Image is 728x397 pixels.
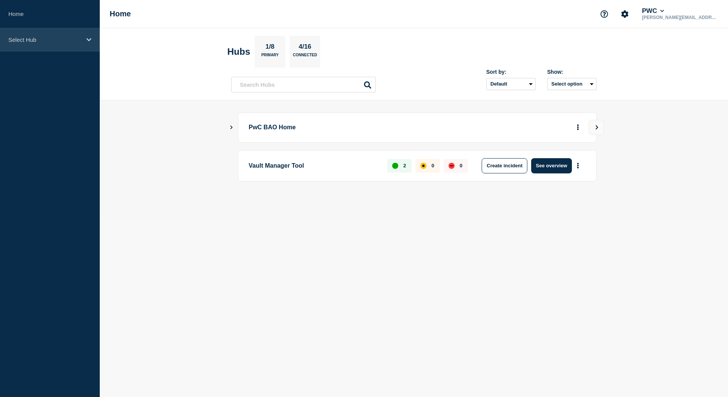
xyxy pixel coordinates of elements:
button: View [589,120,604,135]
p: Primary [261,53,279,61]
h2: Hubs [227,46,250,57]
button: Create incident [482,158,527,173]
p: 4/16 [296,43,314,53]
button: More actions [573,121,583,135]
div: up [392,163,398,169]
p: Connected [293,53,317,61]
button: Show Connected Hubs [230,125,233,130]
p: 0 [460,163,462,168]
p: 1/8 [263,43,278,53]
input: Search Hubs [231,77,376,92]
div: affected [420,163,426,169]
button: Support [596,6,612,22]
div: Sort by: [486,69,536,75]
p: Vault Manager Tool [249,158,378,173]
div: down [449,163,455,169]
button: Select option [547,78,597,90]
button: More actions [573,159,583,173]
button: See overview [531,158,572,173]
div: Show: [547,69,597,75]
button: Account settings [617,6,633,22]
p: 2 [403,163,406,168]
p: PwC BAO Home [249,121,459,135]
select: Sort by [486,78,536,90]
p: [PERSON_NAME][EMAIL_ADDRESS][PERSON_NAME][DOMAIN_NAME] [640,15,720,20]
p: 0 [431,163,434,168]
p: Select Hub [8,37,81,43]
h1: Home [110,10,131,18]
button: PWC [640,7,666,15]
